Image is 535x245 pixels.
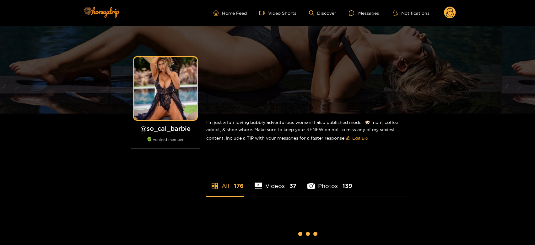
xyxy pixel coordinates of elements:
[344,133,369,143] button: editEdit Bio
[131,137,200,149] div: verified member
[349,9,379,17] div: Messages
[213,10,247,16] a: Home Feed
[259,10,268,16] span: video-camera
[234,182,244,190] span: 176
[131,125,200,132] h1: @ so_cal_barbie
[309,10,336,16] a: Discover
[206,168,244,196] li: All
[352,135,368,141] span: Edit Bio
[259,10,296,16] a: Video Shorts
[213,10,222,16] span: home
[289,182,296,190] span: 37
[211,182,219,190] span: appstore
[307,168,352,196] li: Photos
[255,168,296,196] li: Videos
[346,136,350,141] span: edit
[392,10,431,16] button: Notifications
[206,114,410,148] div: I’m just a fun loving bubbly adventurous woman! I also published model, 🐶 mom, coffee addict, & s...
[343,182,352,190] span: 139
